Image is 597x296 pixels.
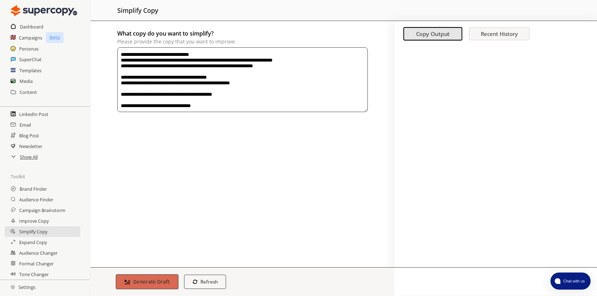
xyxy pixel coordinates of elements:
[11,4,77,18] img: Close
[20,120,31,130] a: Email
[200,279,218,285] b: Refresh
[19,205,65,216] a: Campaign Brainstorm
[19,226,47,237] a: Simplify Copy
[19,237,47,248] a: Expand Copy
[416,30,450,38] b: Copy Output
[11,285,15,289] img: Close
[116,274,178,289] button: Generate Draft
[20,184,47,194] a: Brand Finder
[117,4,158,17] h2: simplify copy
[469,27,529,40] button: Recent History
[20,152,38,162] a: Show All
[20,65,42,76] a: Templates
[550,273,591,290] button: atlas-launcher
[20,87,37,97] a: Content
[117,47,368,112] textarea: originalCopy-textarea
[403,27,462,41] button: Copy Output
[117,28,368,39] h2: What copy do you want to simplify?
[19,258,54,269] a: Format Changer
[481,30,518,37] b: Recent History
[19,109,48,120] a: LinkedIn Post
[19,248,58,258] a: Audience Changer
[184,275,226,289] button: Refresh
[560,278,586,284] span: Chat with us
[19,130,39,141] a: Blog Post
[19,141,42,152] a: Newsletter
[19,32,42,43] a: Campaigns
[19,269,49,280] a: Tone Changer
[19,54,42,65] a: SuperChat
[46,32,64,43] p: Beta
[19,216,49,226] a: Improve Copy
[20,76,33,86] a: Media
[19,43,39,54] a: Personas
[117,39,368,44] p: Please provide the copy that you want to improve.
[19,194,53,205] a: Audience Finder
[133,278,170,285] b: Generate Draft
[20,21,43,32] a: Dashboard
